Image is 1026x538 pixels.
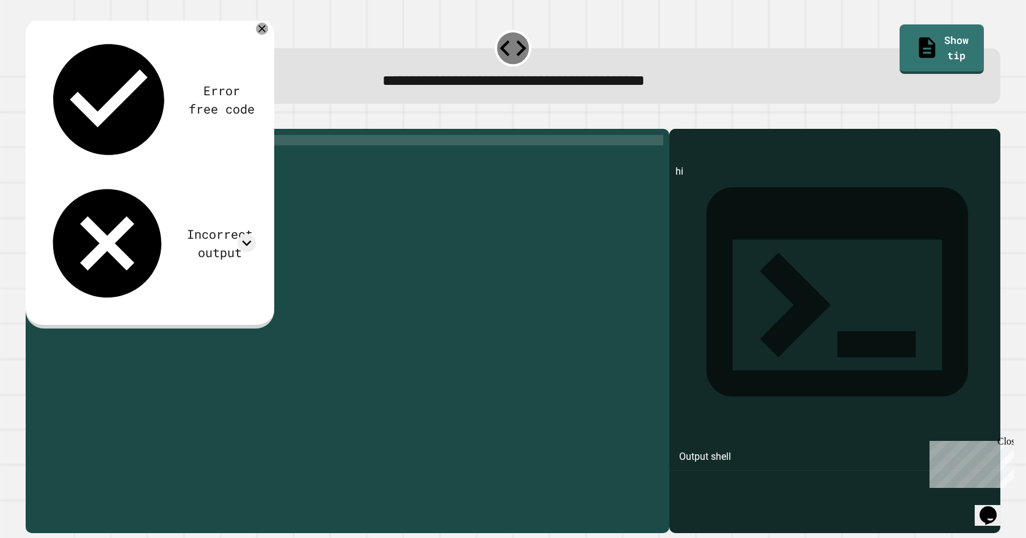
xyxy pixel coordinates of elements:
div: Chat with us now!Close [5,5,84,78]
iframe: chat widget [975,489,1014,526]
iframe: chat widget [925,436,1014,488]
div: Incorrect output [184,225,256,261]
div: Error free code [187,81,256,118]
a: Show tip [900,24,984,74]
div: hi [675,164,994,533]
